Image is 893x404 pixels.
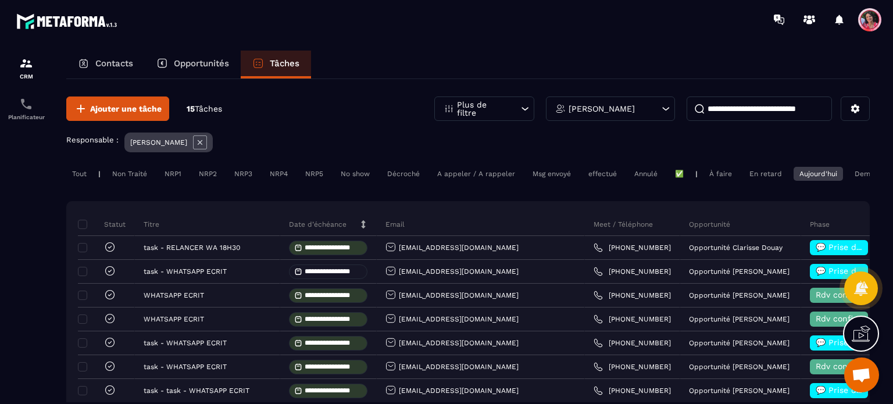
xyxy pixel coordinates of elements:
p: task - RELANCER WA 18H30 [144,244,240,252]
p: Planificateur [3,114,49,120]
p: Meet / Téléphone [594,220,653,229]
span: Tâches [195,104,222,113]
div: NRP4 [264,167,294,181]
div: NRP2 [193,167,223,181]
div: ✅ [669,167,690,181]
a: schedulerschedulerPlanificateur [3,88,49,129]
p: 15 [187,103,222,115]
div: NRP5 [299,167,329,181]
div: A appeler / A rappeler [431,167,521,181]
p: task - WHATSAPP ECRIT [144,267,227,276]
a: [PHONE_NUMBER] [594,338,671,348]
div: Demain [849,167,886,181]
a: Contacts [66,51,145,78]
img: logo [16,10,121,32]
img: scheduler [19,97,33,111]
a: [PHONE_NUMBER] [594,291,671,300]
div: Annulé [628,167,663,181]
p: [PERSON_NAME] [569,105,635,113]
a: [PHONE_NUMBER] [594,362,671,371]
div: Décroché [381,167,426,181]
div: Msg envoyé [527,167,577,181]
p: Opportunité [PERSON_NAME] [689,291,790,299]
a: [PHONE_NUMBER] [594,267,671,276]
span: Rdv confirmé ✅ [816,362,881,371]
p: Opportunité [PERSON_NAME] [689,267,790,276]
p: task - WHATSAPP ECRIT [144,339,227,347]
p: [PERSON_NAME] [130,138,187,146]
div: NRP1 [159,167,187,181]
div: Non Traité [106,167,153,181]
div: Aujourd'hui [794,167,843,181]
p: task - task - WHATSAPP ECRIT [144,387,249,395]
span: Rdv confirmé ✅ [816,290,881,299]
p: Contacts [95,58,133,69]
p: Opportunités [174,58,229,69]
div: En retard [744,167,788,181]
p: Tâches [270,58,299,69]
p: Responsable : [66,135,119,144]
p: Opportunité [PERSON_NAME] [689,315,790,323]
div: Ouvrir le chat [844,357,879,392]
img: formation [19,56,33,70]
span: Rdv confirmé ✅ [816,314,881,323]
p: | [695,170,698,178]
p: Opportunité [PERSON_NAME] [689,339,790,347]
p: Statut [81,220,126,229]
p: | [98,170,101,178]
div: NRP3 [228,167,258,181]
p: WHATSAPP ECRIT [144,315,204,323]
p: Date d’échéance [289,220,347,229]
p: Email [385,220,405,229]
span: Ajouter une tâche [90,103,162,115]
div: effectué [583,167,623,181]
a: Tâches [241,51,311,78]
p: Opportunité [689,220,730,229]
button: Ajouter une tâche [66,96,169,121]
p: WHATSAPP ECRIT [144,291,204,299]
p: Opportunité [PERSON_NAME] [689,387,790,395]
a: [PHONE_NUMBER] [594,243,671,252]
div: No show [335,167,376,181]
p: Phase [810,220,830,229]
a: [PHONE_NUMBER] [594,386,671,395]
p: task - WHATSAPP ECRIT [144,363,227,371]
a: [PHONE_NUMBER] [594,314,671,324]
a: formationformationCRM [3,48,49,88]
div: Tout [66,167,92,181]
p: Opportunité [PERSON_NAME] [689,363,790,371]
p: Titre [144,220,159,229]
p: CRM [3,73,49,80]
div: À faire [703,167,738,181]
p: Plus de filtre [457,101,508,117]
a: Opportunités [145,51,241,78]
p: Opportunité Clarisse Douay [689,244,783,252]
